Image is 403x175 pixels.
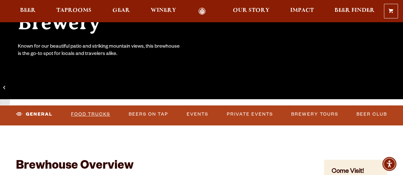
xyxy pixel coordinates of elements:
a: Beers on Tap [126,107,171,122]
a: General [13,107,55,122]
a: Beer Club [354,107,390,122]
h2: Brewhouse Overview [16,160,308,174]
span: Winery [151,8,176,13]
span: Taprooms [56,8,91,13]
span: Gear [112,8,130,13]
span: Impact [290,8,314,13]
a: Odell Home [190,8,214,15]
a: Food Trucks [68,107,113,122]
a: Winery [147,8,180,15]
a: Our Story [229,8,274,15]
a: Private Events [224,107,275,122]
span: Beer Finder [335,8,375,13]
a: Brewery Tours [289,107,341,122]
a: Taprooms [52,8,96,15]
a: Events [184,107,211,122]
a: Impact [286,8,318,15]
div: Accessibility Menu [382,157,396,171]
a: Beer Finder [330,8,379,15]
span: Our Story [233,8,270,13]
div: Known for our beautiful patio and striking mountain views, this brewhouse is the go-to spot for l... [18,44,181,58]
a: Gear [108,8,134,15]
span: Beer [20,8,36,13]
a: Beer [16,8,40,15]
